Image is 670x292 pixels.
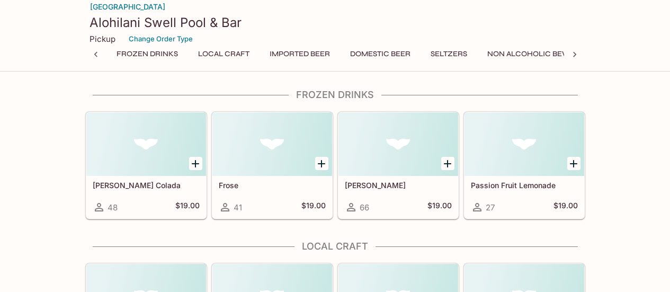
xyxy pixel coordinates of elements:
h4: Local Craft [85,241,585,252]
a: Passion Fruit Lemonade27$19.00 [464,112,585,219]
span: 48 [108,202,118,213]
h4: Frozen Drinks [85,89,585,101]
h5: $19.00 [553,201,578,214]
span: 27 [486,202,495,213]
button: Imported Beer [264,47,336,61]
h5: [PERSON_NAME] Colada [93,181,200,190]
button: Add Frose [315,157,328,170]
h5: $19.00 [301,201,326,214]
a: [PERSON_NAME] Colada48$19.00 [86,112,207,219]
button: Change Order Type [124,31,198,47]
h5: [PERSON_NAME] [345,181,452,190]
h5: $19.00 [427,201,452,214]
span: 66 [360,202,369,213]
div: Mango Margarita [338,112,458,176]
h5: Passion Fruit Lemonade [471,181,578,190]
button: Add Pina Colada [189,157,202,170]
a: [PERSON_NAME]66$19.00 [338,112,459,219]
button: Local Craft [192,47,255,61]
a: Frose41$19.00 [212,112,333,219]
button: Domestic Beer [344,47,416,61]
button: Frozen Drinks [111,47,184,61]
p: Pickup [90,34,115,44]
h3: Alohilani Swell Pool & Bar [90,14,581,31]
span: 41 [234,202,242,213]
button: Non Alcoholic Beverages [481,47,602,61]
button: Seltzers [425,47,473,61]
div: Passion Fruit Lemonade [464,112,584,176]
div: Pina Colada [86,112,206,176]
h5: Frose [219,181,326,190]
h5: $19.00 [175,201,200,214]
button: Add Mango Margarita [441,157,454,170]
div: Frose [212,112,332,176]
button: Add Passion Fruit Lemonade [567,157,580,170]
